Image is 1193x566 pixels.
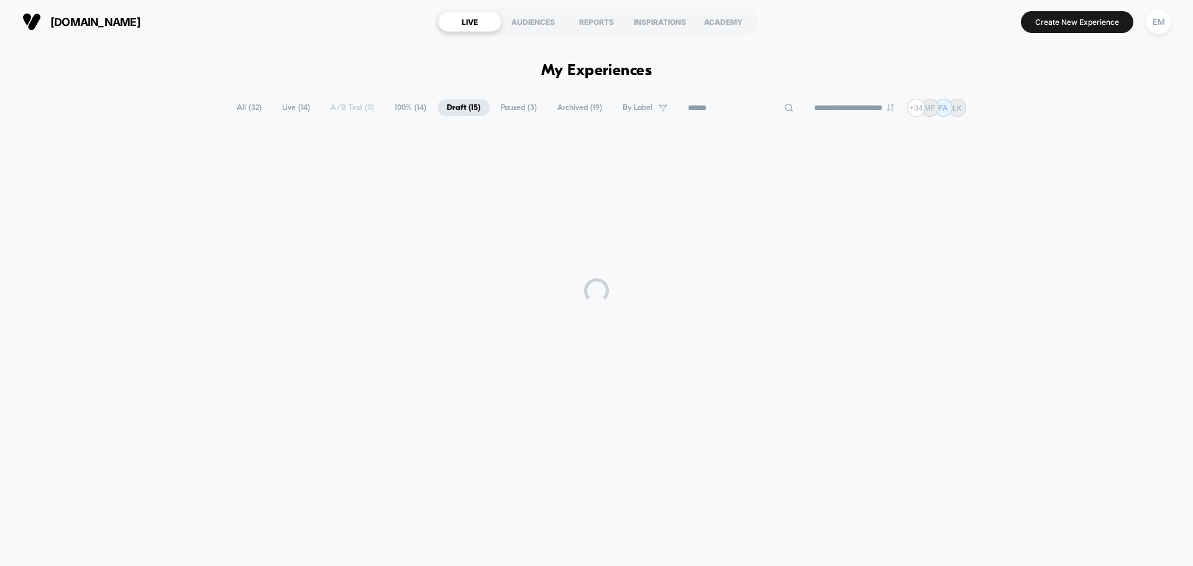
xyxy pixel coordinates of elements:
div: + 34 [907,99,925,117]
div: LIVE [438,12,501,32]
span: Paused ( 3 ) [491,99,546,116]
h1: My Experiences [541,62,652,80]
span: 100% ( 14 ) [385,99,436,116]
div: INSPIRATIONS [628,12,692,32]
img: Visually logo [22,12,41,31]
span: By Label [623,103,652,112]
button: [DOMAIN_NAME] [19,12,144,32]
p: MF [924,103,935,112]
span: Live ( 14 ) [273,99,319,116]
div: REPORTS [565,12,628,32]
span: [DOMAIN_NAME] [50,16,140,29]
span: Draft ( 15 ) [437,99,490,116]
span: All ( 32 ) [227,99,271,116]
button: Create New Experience [1021,11,1133,33]
p: FA [939,103,948,112]
p: LK [953,103,962,112]
span: Archived ( 19 ) [548,99,611,116]
div: AUDIENCES [501,12,565,32]
button: EM [1143,9,1174,35]
div: EM [1146,10,1171,34]
img: end [887,104,894,111]
div: ACADEMY [692,12,755,32]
